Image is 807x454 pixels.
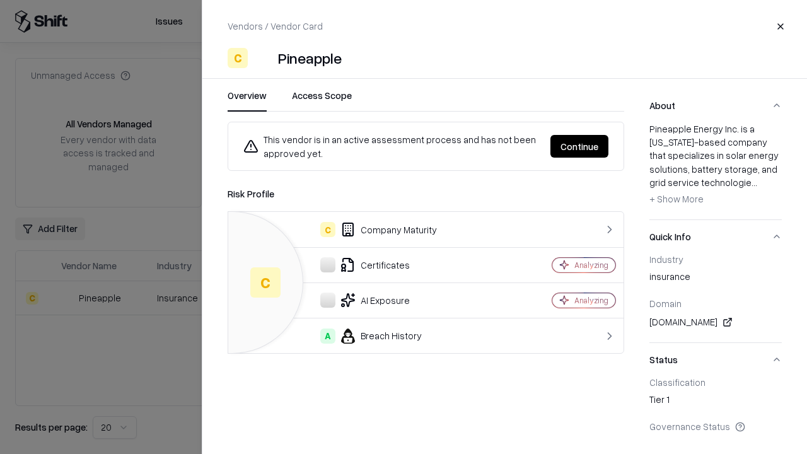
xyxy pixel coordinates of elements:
button: Overview [228,89,267,112]
span: + Show More [649,193,704,204]
div: C [320,222,335,237]
button: Quick Info [649,220,782,253]
div: Risk Profile [228,186,624,201]
div: Pineapple [278,48,342,68]
div: C [250,267,281,298]
div: insurance [649,270,782,288]
div: Analyzing [574,295,608,306]
div: Quick Info [649,253,782,342]
div: Classification [649,376,782,388]
div: Governance Status [649,421,782,432]
div: Company Maturity [238,222,508,237]
div: Pineapple Energy Inc. is a [US_STATE]-based company that specializes in solar energy solutions, b... [649,122,782,209]
div: A [320,329,335,344]
div: Domain [649,298,782,309]
div: C [228,48,248,68]
button: Continue [550,135,608,158]
div: [DOMAIN_NAME] [649,315,782,330]
span: ... [752,177,757,188]
button: Access Scope [292,89,352,112]
div: About [649,122,782,219]
button: + Show More [649,189,704,209]
div: Tier 1 [649,393,782,410]
div: This vendor is in an active assessment process and has not been approved yet. [243,132,540,160]
div: Certificates [238,257,508,272]
div: Analyzing [574,260,608,271]
button: Status [649,343,782,376]
button: About [649,89,782,122]
div: AI Exposure [238,293,508,308]
p: Vendors / Vendor Card [228,20,323,33]
img: Pineapple [253,48,273,68]
div: Industry [649,253,782,265]
div: Breach History [238,329,508,344]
